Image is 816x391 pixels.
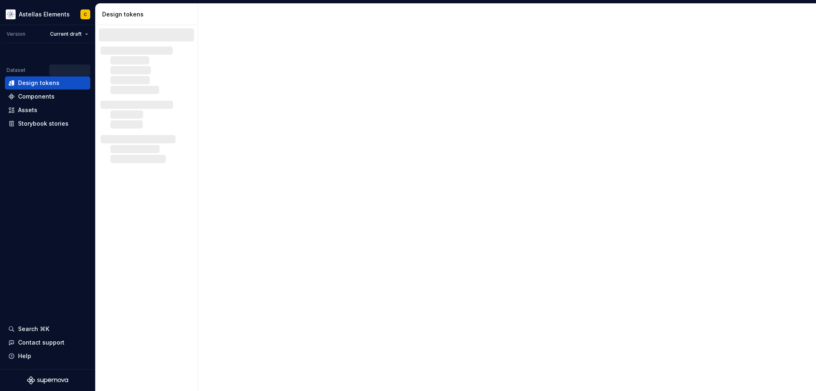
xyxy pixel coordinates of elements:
[46,28,92,40] button: Current draft
[18,106,37,114] div: Assets
[18,92,55,101] div: Components
[5,117,90,130] a: Storybook stories
[18,325,49,333] div: Search ⌘K
[5,322,90,336] button: Search ⌘K
[18,120,69,128] div: Storybook stories
[50,31,82,37] span: Current draft
[5,90,90,103] a: Components
[5,336,90,349] button: Contact support
[7,31,25,37] div: Version
[6,9,16,19] img: b2369ad3-f38c-46c1-b2a2-f2452fdbdcd2.png
[102,10,194,18] div: Design tokens
[19,10,70,18] div: Astellas Elements
[27,376,68,384] svg: Supernova Logo
[18,352,31,360] div: Help
[5,350,90,363] button: Help
[18,79,59,87] div: Design tokens
[2,5,94,23] button: Astellas ElementsC
[84,11,87,18] div: C
[18,338,64,347] div: Contact support
[5,76,90,90] a: Design tokens
[7,67,25,74] div: Dataset
[5,103,90,117] a: Assets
